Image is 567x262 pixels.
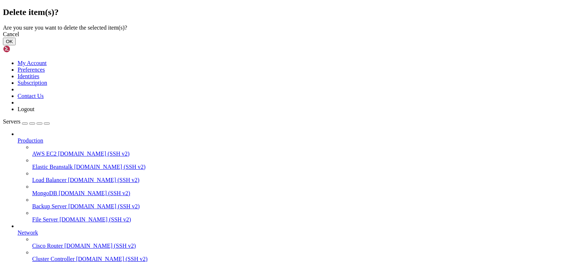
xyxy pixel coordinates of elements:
h2: Delete item(s)? [3,7,564,17]
x-row: nginx [3,200,472,207]
span: AWS EC2 [32,151,57,157]
div: Cancel [3,31,564,38]
x-row: volumes: [3,167,472,174]
x-row: [root@vps2929992 nginx]# vim [PERSON_NAME].conf [3,187,472,194]
x-row: [PERSON_NAME]: [3,95,472,102]
img: Shellngn [3,45,45,53]
x-row: container_name: [PERSON_NAME] [3,108,472,115]
a: Contact Us [18,93,44,99]
x-row: udp6 0 0 [TECHNICAL_ID] :::* 792/chronyd [3,36,472,42]
span: [DOMAIN_NAME] (SSH v2) [58,151,130,157]
span: File Server [32,216,58,223]
a: Servers [3,118,50,125]
x-row: ports: [3,128,472,134]
x-row: udp6 0 0 :[TECHNICAL_ID] :::* 61820/docker-proxy [3,29,472,36]
x-row: [root@vps2929992 nginx]# vim nginx/[PERSON_NAME].conf [3,69,472,75]
x-row: udp 0 0 [TECHNICAL_ID] [TECHNICAL_ID]:* 792/chronyd [3,3,472,10]
x-row: udp6 0 0 :::51413 :::* 45526/docker-proxy [3,23,472,29]
x-row: [root@vps2929992 [PERSON_NAME]]# cat docker-compose.yaml [3,82,472,88]
span: MongoDB [32,190,57,196]
span: Load Balancer [32,177,67,183]
a: My Account [18,60,47,66]
li: Load Balancer [DOMAIN_NAME] (SSH v2) [32,170,564,183]
x-row: image: [PERSON_NAME]/[PERSON_NAME]:latest [3,102,472,108]
x-row: - "9000:9000" [3,134,472,141]
x-row: [root@vps2929992 nginx]# docker restart nginx [3,56,472,62]
li: MongoDB [DOMAIN_NAME] (SSH v2) [32,183,564,197]
x-row: udp6 0 0 :::41641 :::* 62253/tailscaled [3,42,472,49]
span: Cisco Router [32,243,63,249]
x-row: udp 0 0 [TECHNICAL_ID] [TECHNICAL_ID]:* 62253/tailscaled [3,10,472,16]
a: Cisco Router [DOMAIN_NAME] (SSH v2) [32,243,564,249]
span: Servers [3,118,20,125]
span: [DOMAIN_NAME] (SSH v2) [60,216,131,223]
div: (25, 31) [80,207,83,213]
li: File Server [DOMAIN_NAME] (SSH v2) [32,210,564,223]
a: File Server [DOMAIN_NAME] (SSH v2) [32,216,564,223]
a: Logout [18,106,34,112]
div: Are you sure you want to delete the selected item(s)? [3,24,564,31]
span: [DOMAIN_NAME] (SSH v2) [58,190,130,196]
x-row: [root@vps2929992 nginx]# vim nginx/[PERSON_NAME].conf [3,49,472,56]
span: Elastic Beanstalk [32,164,73,170]
x-row: services: [3,88,472,95]
li: AWS EC2 [DOMAIN_NAME] (SSH v2) [32,144,564,157]
li: Cisco Router [DOMAIN_NAME] (SSH v2) [32,236,564,249]
x-row: nginx [3,62,472,69]
a: Load Balancer [DOMAIN_NAME] (SSH v2) [32,177,564,183]
x-row: command: server /data --console-address ":9001" [3,115,472,121]
li: Backup Server [DOMAIN_NAME] (SSH v2) [32,197,564,210]
a: MongoDB [DOMAIN_NAME] (SSH v2) [32,190,564,197]
x-row: MINIO_ROOT_PASSWORD: [SECURITY_DATA] [3,161,472,167]
x-row: environment: [3,148,472,154]
span: [DOMAIN_NAME] (SSH v2) [68,203,140,209]
a: Preferences [18,67,45,73]
x-row: MINIO_ROOT_USER: admin [3,154,472,161]
x-row: - /home/[PERSON_NAME]/[PERSON_NAME]/data:/data [3,174,472,181]
x-row: [root@vps2929992 nginx]# cd ../[PERSON_NAME]/ [3,75,472,82]
span: [DOMAIN_NAME] (SSH v2) [74,164,146,170]
span: Cluster Controller [32,256,75,262]
x-row: - "9001:9001" [3,141,472,148]
li: Production [18,131,564,223]
span: [DOMAIN_NAME] (SSH v2) [64,243,136,249]
span: [DOMAIN_NAME] (SSH v2) [76,256,148,262]
a: AWS EC2 [DOMAIN_NAME] (SSH v2) [32,151,564,157]
a: Network [18,229,564,236]
span: Backup Server [32,203,67,209]
x-row: restart: unless-stopped [3,121,472,128]
x-row: udp6 0 0 :[TECHNICAL_ID] :::* 61779/docker-proxy [3,16,472,23]
span: Production [18,137,43,144]
a: Backup Server [DOMAIN_NAME] (SSH v2) [32,203,564,210]
button: OK [3,38,16,45]
a: Subscription [18,80,47,86]
x-row: [root@vps2929992 nginx]# docker restart nginx [3,194,472,200]
x-row: [root@vps2929992 nginx]# [3,207,472,213]
a: Identities [18,73,39,79]
span: Network [18,229,38,236]
span: [DOMAIN_NAME] (SSH v2) [68,177,140,183]
li: Elastic Beanstalk [DOMAIN_NAME] (SSH v2) [32,157,564,170]
a: Production [18,137,564,144]
x-row: [root@vps2929992 [PERSON_NAME]]# cd ../nginx/nginx [3,181,472,187]
a: Elastic Beanstalk [DOMAIN_NAME] (SSH v2) [32,164,564,170]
